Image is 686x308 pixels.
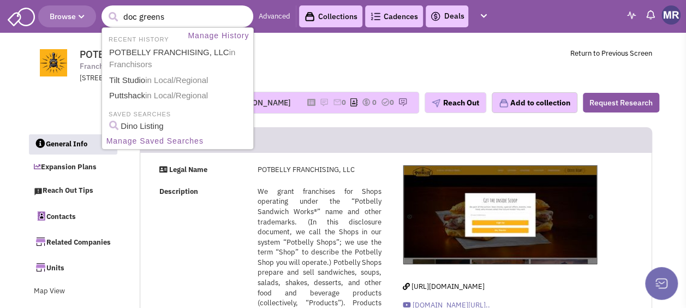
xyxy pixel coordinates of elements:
img: plane.png [432,99,440,108]
a: Dino Listing [106,119,252,134]
a: Expansion Plans [28,157,117,178]
a: Return to Previous Screen [570,49,652,58]
div: [STREET_ADDRESS] [80,73,365,84]
span: POTBELLY FRANCHISING, LLC [80,48,215,61]
img: SmartAdmin [8,5,35,26]
a: Cadences [365,5,423,27]
button: Reach Out [425,92,486,113]
img: icon-collection-lavender-black.svg [305,11,315,22]
li: RECENT HISTORY [103,33,172,44]
a: General Info [29,134,117,155]
span: Franchisor [80,61,117,72]
a: Contacts [28,204,117,227]
li: SAVED SEARCHES [103,108,252,119]
img: icon-deals.svg [430,10,441,23]
a: Tilt Studioin Local/Regional [106,73,252,88]
button: Add to collection [492,92,577,113]
img: POTBELLY FRANCHISING, LLC [403,165,597,264]
img: icon-email-active-16.png [333,98,342,106]
a: Deals [430,10,464,23]
a: Map View [28,281,117,302]
img: icon-collection-lavender.png [499,98,509,108]
a: [URL][DOMAIN_NAME] [403,282,485,291]
span: 0 [390,98,394,107]
strong: Description [159,187,198,196]
button: Browse [38,5,96,27]
img: research-icon.png [398,98,407,106]
img: icon-dealamount.png [362,98,371,106]
a: POTBELLY FRANCHISING, LLCin Franchisors [106,45,252,72]
img: Cadences_logo.png [371,13,380,20]
div: [PERSON_NAME] [231,97,291,108]
div: POTBELLY FRANCHISING, LLC [250,165,389,175]
a: Collections [299,5,362,27]
a: Related Companies [28,230,117,253]
span: in Local/Regional [145,75,208,85]
a: Puttshackin Local/Regional [106,88,252,103]
img: icon-note.png [320,98,329,106]
input: Search [102,5,253,27]
span: 0 [342,98,346,107]
span: [URL][DOMAIN_NAME] [411,282,485,291]
a: Advanced [259,11,290,22]
a: Reach Out Tips [28,181,117,202]
a: Manage Saved Searches [103,134,252,148]
span: in Local/Regional [145,91,208,100]
span: 0 [372,98,377,107]
a: Manage History [185,29,252,43]
strong: Legal Name [169,165,207,174]
span: Browse [50,11,85,21]
a: Units [28,256,117,279]
img: TaskCount.png [381,98,390,106]
img: Matt Rau [661,5,681,25]
button: Request Research [583,93,659,112]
